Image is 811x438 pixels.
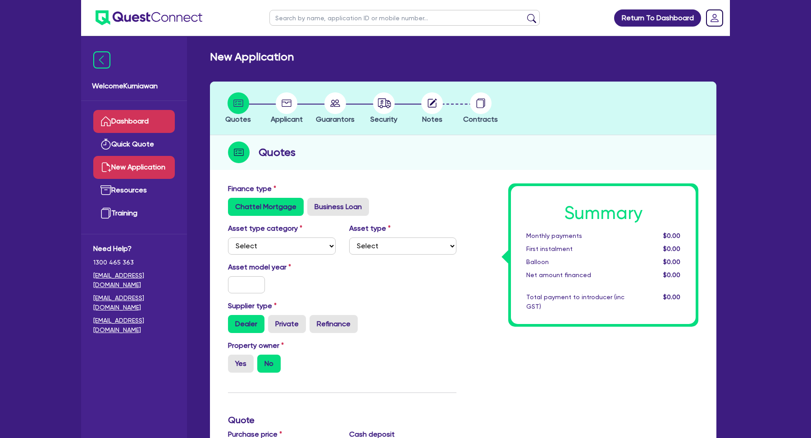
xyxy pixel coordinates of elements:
span: $0.00 [663,271,680,278]
label: Property owner [228,340,284,351]
label: Private [268,315,306,333]
label: Business Loan [307,198,369,216]
img: training [100,208,111,219]
label: No [257,355,281,373]
img: resources [100,185,111,196]
label: Supplier type [228,301,277,311]
span: Welcome Kurniawan [92,81,176,91]
img: quick-quote [100,139,111,150]
a: [EMAIL_ADDRESS][DOMAIN_NAME] [93,316,175,335]
input: Search by name, application ID or mobile number... [269,10,540,26]
h2: New Application [210,50,294,64]
span: Security [370,115,397,123]
img: step-icon [228,141,250,163]
img: quest-connect-logo-blue [96,10,202,25]
h3: Quote [228,415,456,425]
span: $0.00 [663,245,680,252]
label: Yes [228,355,254,373]
div: Total payment to introducer (inc GST) [519,292,631,311]
label: Chattel Mortgage [228,198,304,216]
span: 1300 465 363 [93,258,175,267]
a: [EMAIL_ADDRESS][DOMAIN_NAME] [93,293,175,312]
div: Balloon [519,257,631,267]
a: [EMAIL_ADDRESS][DOMAIN_NAME] [93,271,175,290]
div: Net amount financed [519,270,631,280]
a: Dropdown toggle [703,6,726,30]
label: Asset type category [228,223,302,234]
label: Asset model year [221,262,342,273]
h1: Summary [526,202,680,224]
label: Dealer [228,315,264,333]
a: Resources [93,179,175,202]
span: Applicant [271,115,303,123]
a: Return To Dashboard [614,9,701,27]
div: Monthly payments [519,231,631,241]
span: Contracts [463,115,498,123]
span: $0.00 [663,232,680,239]
span: Notes [422,115,442,123]
a: Training [93,202,175,225]
img: new-application [100,162,111,173]
img: icon-menu-close [93,51,110,68]
span: Quotes [225,115,251,123]
label: Asset type [349,223,391,234]
label: Finance type [228,183,276,194]
span: $0.00 [663,258,680,265]
a: Quick Quote [93,133,175,156]
span: $0.00 [663,293,680,301]
a: New Application [93,156,175,179]
span: Need Help? [93,243,175,254]
a: Dashboard [93,110,175,133]
span: Guarantors [316,115,355,123]
label: Refinance [310,315,358,333]
h2: Quotes [259,144,296,160]
div: First instalment [519,244,631,254]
